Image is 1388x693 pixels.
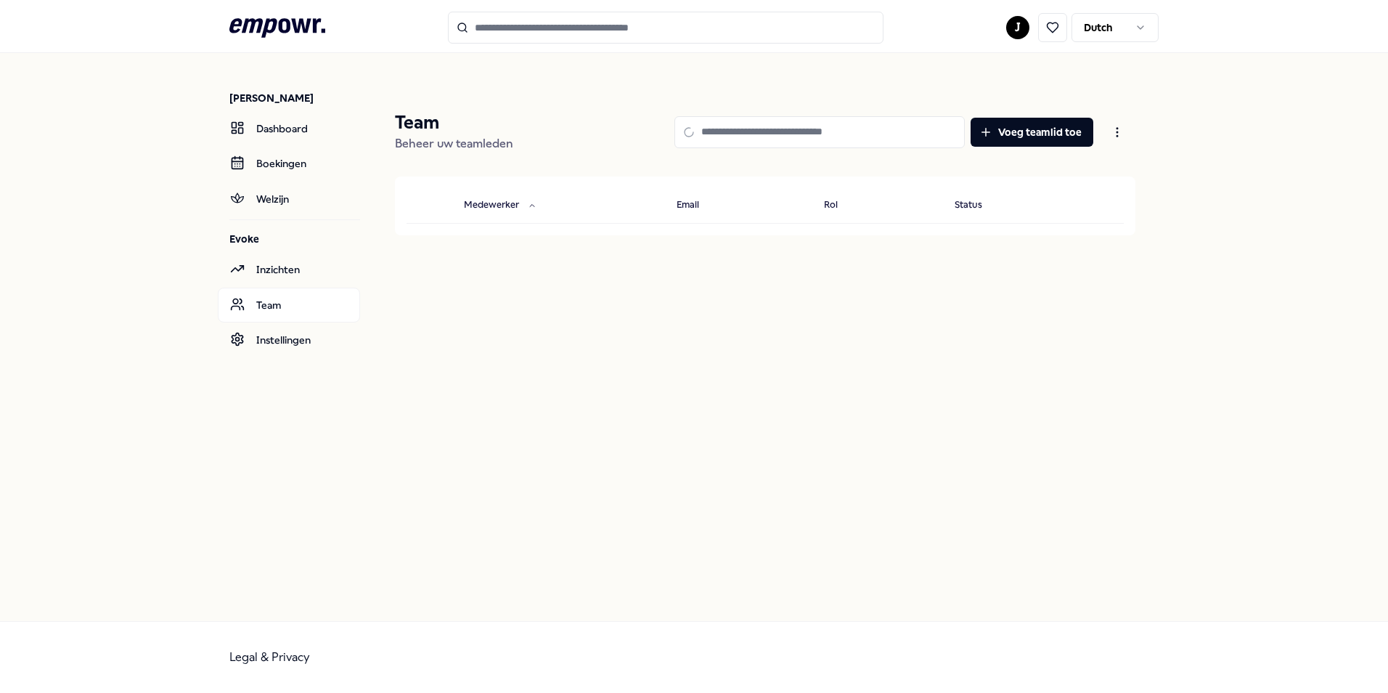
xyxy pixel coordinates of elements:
[395,137,513,150] span: Beheer uw teamleden
[971,118,1093,147] button: Voeg teamlid toe
[218,323,360,357] a: Instellingen
[218,288,360,323] a: Team
[229,232,360,246] p: Evoke
[812,191,867,220] button: Rol
[229,91,360,105] p: [PERSON_NAME]
[229,650,310,664] a: Legal & Privacy
[452,191,548,220] button: Medewerker
[943,191,1011,220] button: Status
[395,111,513,134] p: Team
[1099,118,1135,147] button: Open menu
[218,182,360,216] a: Welzijn
[218,252,360,287] a: Inzichten
[665,191,728,220] button: Email
[218,111,360,146] a: Dashboard
[218,146,360,181] a: Boekingen
[448,12,883,44] input: Search for products, categories or subcategories
[1006,16,1029,39] button: J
